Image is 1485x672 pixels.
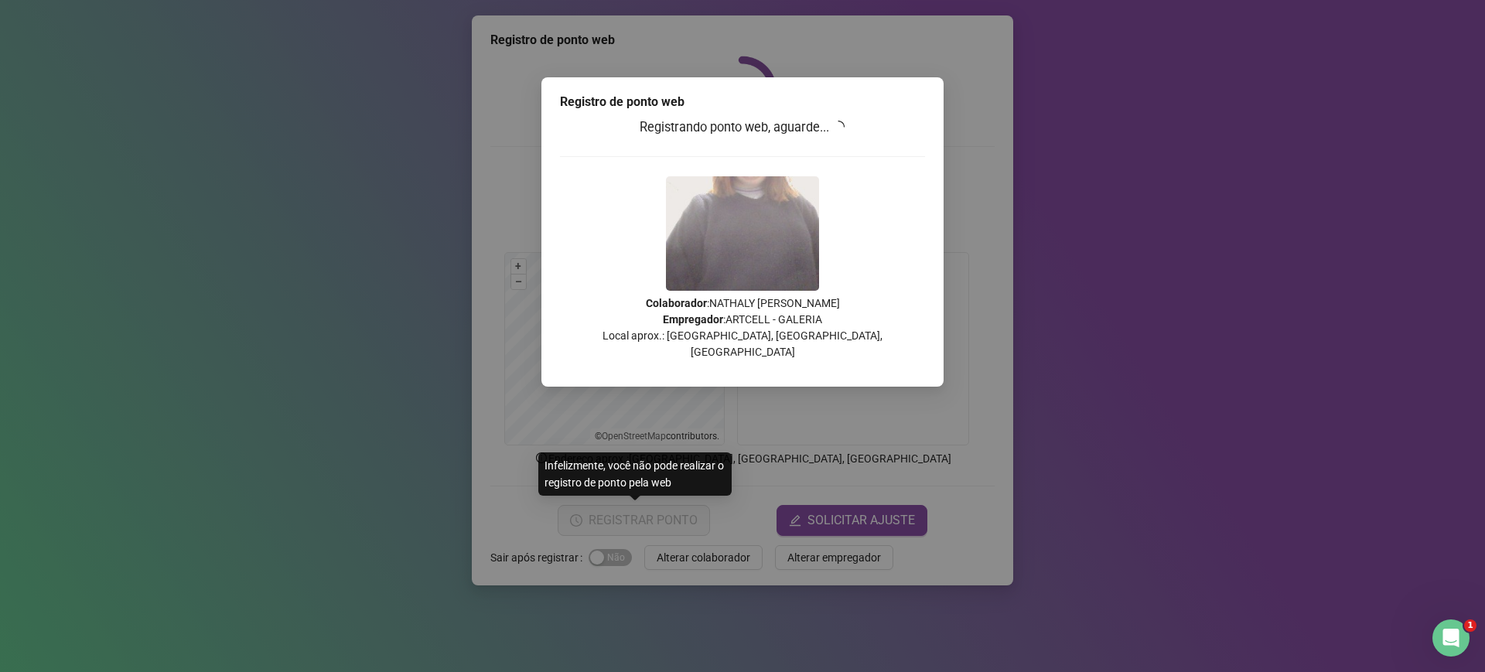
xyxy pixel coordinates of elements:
h3: Registrando ponto web, aguarde... [560,118,925,138]
strong: Empregador [663,313,723,326]
iframe: Intercom live chat [1432,619,1470,657]
span: loading [830,118,847,135]
span: 1 [1464,619,1476,632]
p: : NATHALY [PERSON_NAME] : ARTCELL - GALERIA Local aprox.: [GEOGRAPHIC_DATA], [GEOGRAPHIC_DATA], [... [560,295,925,360]
strong: Colaborador [646,297,707,309]
img: Z [666,176,819,291]
div: Registro de ponto web [560,93,925,111]
div: Infelizmente, você não pode realizar o registro de ponto pela web [538,452,732,496]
